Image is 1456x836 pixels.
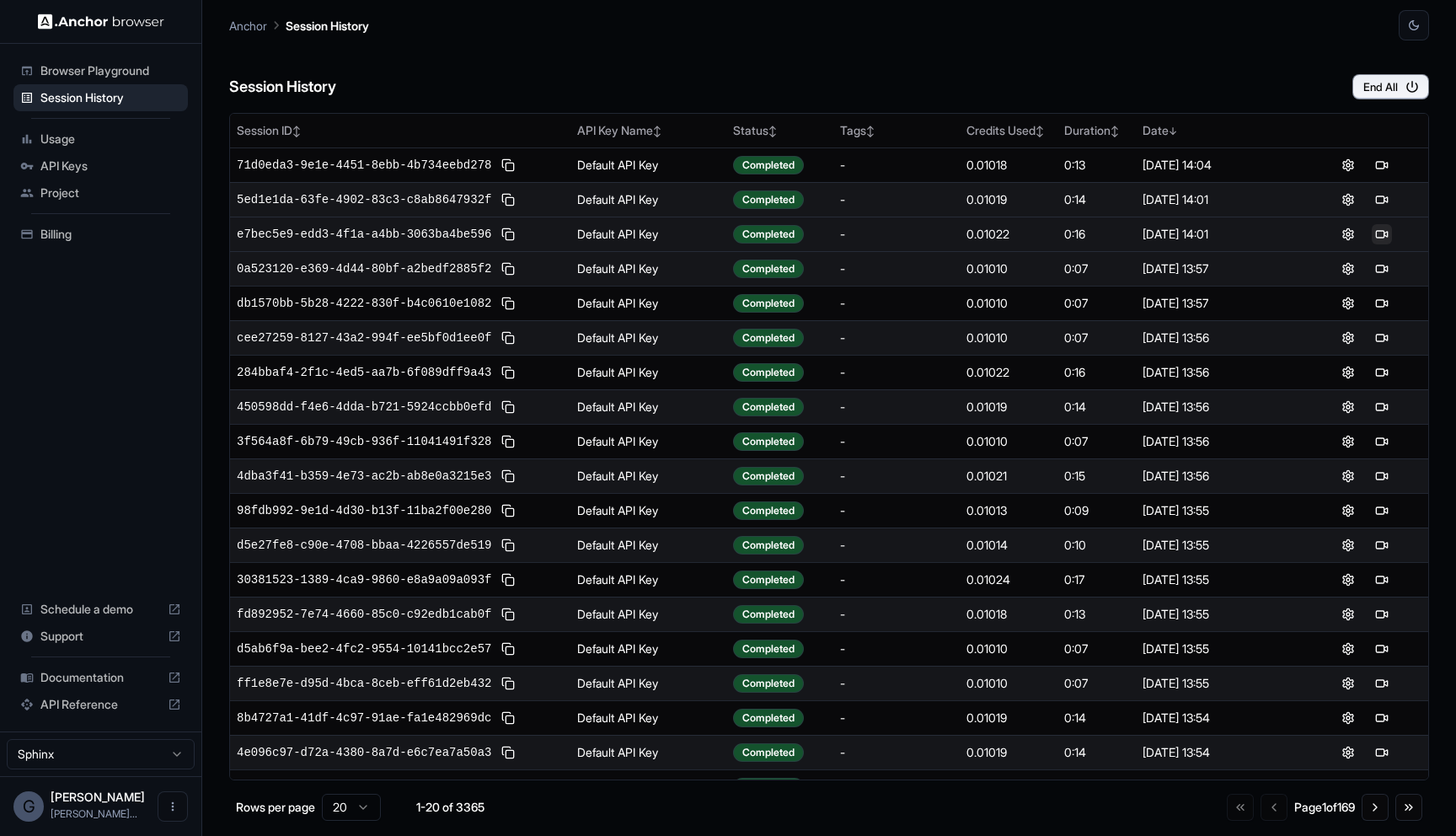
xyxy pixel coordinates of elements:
[733,571,804,589] div: Completed
[966,502,1051,519] div: 0.01013
[1143,330,1294,346] div: [DATE] 13:56
[733,536,804,555] div: Completed
[966,330,1051,346] div: 0.01010
[237,744,491,761] span: 4e096c97-d72a-4380-8a7d-e6c7ea7a50a3
[13,221,188,248] div: Billing
[1064,640,1130,657] div: 0:07
[40,131,181,147] span: Usage
[840,675,953,692] div: -
[237,191,491,208] span: 5ed1e1da-63fe-4902-83c3-c8ab8647932f
[1143,157,1294,174] div: [DATE] 14:04
[237,779,491,796] span: 6ba706d2-2aac-461d-99bc-60d540f252e6
[733,743,804,762] div: Completed
[1143,640,1294,657] div: [DATE] 13:55
[1143,502,1294,519] div: [DATE] 13:55
[237,606,491,623] span: fd892952-7e74-4660-85c0-c92edb1cab0f
[1143,468,1294,485] div: [DATE] 13:56
[733,467,804,485] div: Completed
[1064,606,1130,623] div: 0:13
[966,571,1051,588] div: 0.01024
[840,399,953,415] div: -
[229,17,267,35] p: Anchor
[570,562,726,597] td: Default API Key
[237,295,491,312] span: db1570bb-5b28-4222-830f-b4c0610e1082
[1143,779,1294,796] div: [DATE] 13:54
[1143,606,1294,623] div: [DATE] 13:55
[40,185,181,201] span: Project
[13,180,188,206] div: Project
[570,424,726,458] td: Default API Key
[840,537,953,554] div: -
[966,537,1051,554] div: 0.01014
[1064,468,1130,485] div: 0:15
[40,601,161,618] span: Schedule a demo
[1143,295,1294,312] div: [DATE] 13:57
[237,571,491,588] span: 30381523-1389-4ca9-9860-e8a9a09a093f
[1064,295,1130,312] div: 0:07
[40,226,181,243] span: Billing
[570,597,726,631] td: Default API Key
[840,468,953,485] div: -
[570,389,726,424] td: Default API Key
[1064,433,1130,450] div: 0:07
[577,122,720,139] div: API Key Name
[237,260,491,277] span: 0a523120-e369-4d44-80bf-a2bedf2885f2
[1143,537,1294,554] div: [DATE] 13:55
[1064,122,1130,139] div: Duration
[1064,502,1130,519] div: 0:09
[840,260,953,277] div: -
[570,355,726,389] td: Default API Key
[840,710,953,726] div: -
[1143,675,1294,692] div: [DATE] 13:55
[733,260,804,278] div: Completed
[1064,191,1130,208] div: 0:14
[237,122,564,139] div: Session ID
[966,606,1051,623] div: 0.01018
[733,709,804,727] div: Completed
[570,666,726,700] td: Default API Key
[1143,122,1294,139] div: Date
[733,674,804,693] div: Completed
[1064,571,1130,588] div: 0:17
[733,778,804,796] div: Completed
[840,122,953,139] div: Tags
[840,330,953,346] div: -
[733,190,804,209] div: Completed
[40,158,181,174] span: API Keys
[1143,571,1294,588] div: [DATE] 13:55
[733,294,804,313] div: Completed
[1064,226,1130,243] div: 0:16
[237,399,491,415] span: 450598dd-f4e6-4dda-b721-5924ccbb0efd
[13,57,188,84] div: Browser Playground
[966,122,1051,139] div: Credits Used
[40,696,161,713] span: API Reference
[38,13,164,29] img: Anchor Logo
[966,675,1051,692] div: 0.01010
[51,807,137,820] span: gabriel@sphinxhq.com
[237,710,491,726] span: 8b4727a1-41df-4c97-91ae-fa1e482969dc
[1143,433,1294,450] div: [DATE] 13:56
[1064,260,1130,277] div: 0:07
[570,735,726,769] td: Default API Key
[840,226,953,243] div: -
[1111,125,1119,137] span: ↕
[1036,125,1044,137] span: ↕
[570,182,726,217] td: Default API Key
[653,125,661,137] span: ↕
[570,458,726,493] td: Default API Key
[733,640,804,658] div: Completed
[966,640,1051,657] div: 0.01010
[570,700,726,735] td: Default API Key
[966,260,1051,277] div: 0.01010
[1352,74,1429,99] button: End All
[1064,399,1130,415] div: 0:14
[840,779,953,796] div: -
[13,791,44,822] div: G
[966,157,1051,174] div: 0.01018
[237,640,491,657] span: d5ab6f9a-bee2-4fc2-9554-10141bcc2e57
[286,17,369,35] p: Session History
[840,157,953,174] div: -
[237,537,491,554] span: d5e27fe8-c90e-4708-bbaa-4226557de519
[966,710,1051,726] div: 0.01019
[1143,260,1294,277] div: [DATE] 13:57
